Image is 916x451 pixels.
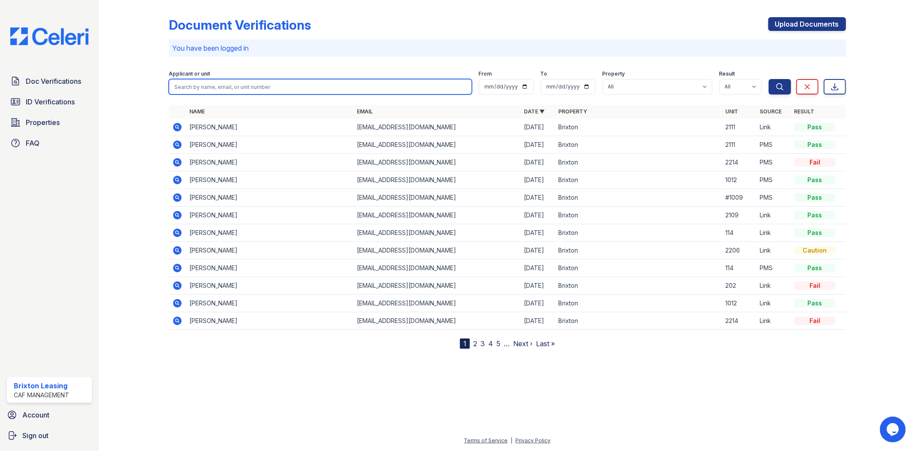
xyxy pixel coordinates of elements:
label: Applicant or unit [169,70,210,77]
div: Pass [794,193,836,202]
td: [DATE] [520,277,555,295]
a: Properties [7,114,92,131]
td: [PERSON_NAME] [186,295,353,312]
td: 114 [722,259,757,277]
td: [DATE] [520,154,555,171]
td: Brixton [555,295,722,312]
div: Pass [794,229,836,237]
td: [EMAIL_ADDRESS][DOMAIN_NAME] [353,136,520,154]
img: CE_Logo_Blue-a8612792a0a2168367f1c8372b55b34899dd931a85d93a1a3d3e32e68fde9ad4.png [3,27,95,45]
a: Last » [536,339,555,348]
td: Link [757,207,791,224]
td: 1012 [722,171,757,189]
td: [PERSON_NAME] [186,242,353,259]
a: Name [189,108,205,115]
td: [PERSON_NAME] [186,119,353,136]
td: 1012 [722,295,757,312]
a: Date ▼ [524,108,545,115]
td: PMS [757,259,791,277]
td: [DATE] [520,295,555,312]
td: PMS [757,136,791,154]
td: Brixton [555,277,722,295]
td: [EMAIL_ADDRESS][DOMAIN_NAME] [353,295,520,312]
td: [DATE] [520,259,555,277]
td: [PERSON_NAME] [186,259,353,277]
td: [EMAIL_ADDRESS][DOMAIN_NAME] [353,277,520,295]
td: [EMAIL_ADDRESS][DOMAIN_NAME] [353,171,520,189]
div: Pass [794,123,836,131]
span: FAQ [26,138,40,148]
span: Sign out [22,430,49,441]
span: Properties [26,117,60,128]
td: 2206 [722,242,757,259]
span: … [504,338,510,349]
td: [PERSON_NAME] [186,171,353,189]
td: 114 [722,224,757,242]
a: Account [3,406,95,424]
a: Upload Documents [768,17,846,31]
div: Document Verifications [169,17,311,33]
td: Brixton [555,207,722,224]
a: Sign out [3,427,95,444]
td: PMS [757,171,791,189]
td: Link [757,295,791,312]
td: [PERSON_NAME] [186,312,353,330]
input: Search by name, email, or unit number [169,79,472,94]
a: FAQ [7,134,92,152]
div: Fail [794,317,836,325]
a: 3 [481,339,485,348]
a: Property [558,108,587,115]
td: [PERSON_NAME] [186,224,353,242]
a: 4 [488,339,493,348]
td: Link [757,312,791,330]
iframe: chat widget [880,417,907,442]
label: Property [603,70,625,77]
td: Link [757,119,791,136]
a: ID Verifications [7,93,92,110]
div: Pass [794,299,836,308]
td: 202 [722,277,757,295]
td: [DATE] [520,136,555,154]
p: You have been logged in [172,43,842,53]
td: Brixton [555,242,722,259]
td: [EMAIL_ADDRESS][DOMAIN_NAME] [353,119,520,136]
div: Brixton Leasing [14,381,69,391]
div: Pass [794,211,836,219]
td: Link [757,224,791,242]
td: [EMAIL_ADDRESS][DOMAIN_NAME] [353,224,520,242]
td: PMS [757,154,791,171]
td: [DATE] [520,207,555,224]
td: [PERSON_NAME] [186,154,353,171]
td: Brixton [555,189,722,207]
td: [EMAIL_ADDRESS][DOMAIN_NAME] [353,207,520,224]
div: Caution [794,246,836,255]
div: 1 [460,338,470,349]
span: Doc Verifications [26,76,81,86]
td: [DATE] [520,189,555,207]
td: 2214 [722,312,757,330]
td: Brixton [555,171,722,189]
a: Email [357,108,373,115]
a: Privacy Policy [516,437,551,444]
td: 2109 [722,207,757,224]
div: CAF Management [14,391,69,399]
td: Brixton [555,154,722,171]
td: [DATE] [520,171,555,189]
td: [EMAIL_ADDRESS][DOMAIN_NAME] [353,154,520,171]
div: Pass [794,264,836,272]
a: 2 [473,339,477,348]
td: 2111 [722,119,757,136]
label: Result [719,70,735,77]
span: ID Verifications [26,97,75,107]
label: To [541,70,548,77]
td: [DATE] [520,224,555,242]
td: Link [757,277,791,295]
div: | [511,437,513,444]
td: Brixton [555,119,722,136]
a: Result [794,108,815,115]
td: Link [757,242,791,259]
td: [DATE] [520,312,555,330]
td: [PERSON_NAME] [186,189,353,207]
a: Next › [513,339,533,348]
